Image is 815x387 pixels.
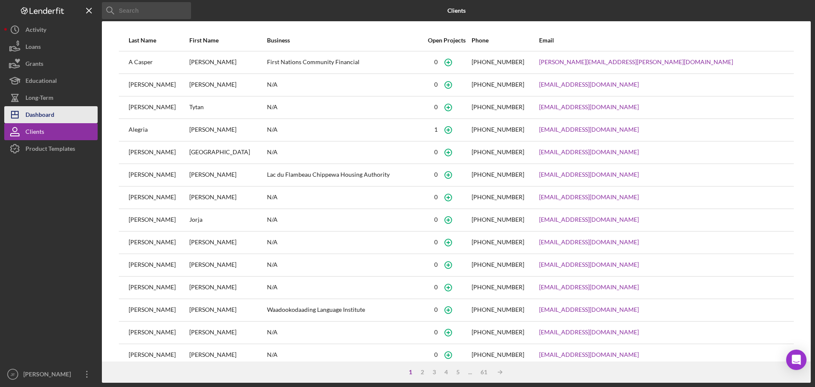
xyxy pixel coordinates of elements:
[25,38,41,57] div: Loans
[129,187,188,208] div: [PERSON_NAME]
[267,37,422,44] div: Business
[189,322,266,343] div: [PERSON_NAME]
[4,38,98,55] button: Loans
[539,351,639,358] a: [EMAIL_ADDRESS][DOMAIN_NAME]
[472,329,524,336] div: [PHONE_NUMBER]
[472,37,538,44] div: Phone
[267,277,422,298] div: N/A
[423,37,471,44] div: Open Projects
[539,126,639,133] a: [EMAIL_ADDRESS][DOMAIN_NAME]
[472,351,524,358] div: [PHONE_NUMBER]
[267,299,422,321] div: Waadookodaading Language Institute
[4,106,98,123] button: Dashboard
[472,216,524,223] div: [PHONE_NUMBER]
[189,119,266,141] div: [PERSON_NAME]
[189,254,266,276] div: [PERSON_NAME]
[267,52,422,73] div: First Nations Community Financial
[539,329,639,336] a: [EMAIL_ADDRESS][DOMAIN_NAME]
[21,366,76,385] div: [PERSON_NAME]
[189,299,266,321] div: [PERSON_NAME]
[434,104,438,110] div: 0
[472,239,524,246] div: [PHONE_NUMBER]
[539,104,639,110] a: [EMAIL_ADDRESS][DOMAIN_NAME]
[129,97,188,118] div: [PERSON_NAME]
[4,123,98,140] button: Clients
[434,216,438,223] div: 0
[434,284,438,291] div: 0
[539,261,639,268] a: [EMAIL_ADDRESS][DOMAIN_NAME]
[472,261,524,268] div: [PHONE_NUMBER]
[189,277,266,298] div: [PERSON_NAME]
[267,322,422,343] div: N/A
[267,142,422,163] div: N/A
[4,89,98,106] button: Long-Term
[539,239,639,246] a: [EMAIL_ADDRESS][DOMAIN_NAME]
[452,369,464,376] div: 5
[539,216,639,223] a: [EMAIL_ADDRESS][DOMAIN_NAME]
[428,369,440,376] div: 3
[539,37,784,44] div: Email
[267,209,422,231] div: N/A
[786,350,807,370] div: Open Intercom Messenger
[189,345,266,366] div: [PERSON_NAME]
[434,149,438,155] div: 0
[447,7,466,14] b: Clients
[434,81,438,88] div: 0
[434,59,438,65] div: 0
[539,194,639,201] a: [EMAIL_ADDRESS][DOMAIN_NAME]
[440,369,452,376] div: 4
[539,171,639,178] a: [EMAIL_ADDRESS][DOMAIN_NAME]
[539,284,639,291] a: [EMAIL_ADDRESS][DOMAIN_NAME]
[189,164,266,186] div: [PERSON_NAME]
[472,284,524,291] div: [PHONE_NUMBER]
[405,369,416,376] div: 1
[539,59,733,65] a: [PERSON_NAME][EMAIL_ADDRESS][PERSON_NAME][DOMAIN_NAME]
[189,37,266,44] div: First Name
[267,119,422,141] div: N/A
[434,126,438,133] div: 1
[434,194,438,201] div: 0
[129,322,188,343] div: [PERSON_NAME]
[25,123,44,142] div: Clients
[102,2,191,19] input: Search
[129,142,188,163] div: [PERSON_NAME]
[472,194,524,201] div: [PHONE_NUMBER]
[464,369,476,376] div: ...
[4,55,98,72] button: Grants
[25,55,43,74] div: Grants
[25,21,46,40] div: Activity
[4,72,98,89] button: Educational
[472,59,524,65] div: [PHONE_NUMBER]
[539,306,639,313] a: [EMAIL_ADDRESS][DOMAIN_NAME]
[267,232,422,253] div: N/A
[129,119,188,141] div: Alegria
[267,187,422,208] div: N/A
[25,72,57,91] div: Educational
[434,239,438,246] div: 0
[4,366,98,383] button: JF[PERSON_NAME]
[129,37,188,44] div: Last Name
[129,232,188,253] div: [PERSON_NAME]
[472,81,524,88] div: [PHONE_NUMBER]
[189,97,266,118] div: Tytan
[472,306,524,313] div: [PHONE_NUMBER]
[267,164,422,186] div: Lac du Flambeau Chippewa Housing Authority
[129,345,188,366] div: [PERSON_NAME]
[472,104,524,110] div: [PHONE_NUMBER]
[25,106,54,125] div: Dashboard
[434,171,438,178] div: 0
[4,140,98,157] button: Product Templates
[129,299,188,321] div: [PERSON_NAME]
[267,254,422,276] div: N/A
[11,372,15,377] text: JF
[4,21,98,38] button: Activity
[416,369,428,376] div: 2
[129,277,188,298] div: [PERSON_NAME]
[189,209,266,231] div: Jorja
